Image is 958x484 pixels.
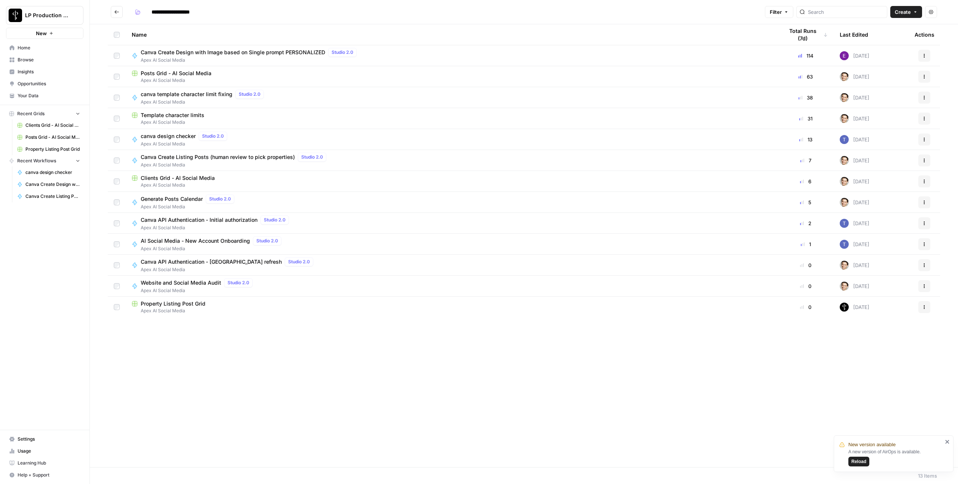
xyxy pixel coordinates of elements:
[132,174,772,189] a: Clients Grid - AI Social MediaApex AI Social Media
[784,303,828,311] div: 0
[6,28,83,39] button: New
[840,24,868,45] div: Last Edited
[784,199,828,206] div: 5
[840,282,869,291] div: [DATE]
[895,8,911,16] span: Create
[141,111,204,119] span: Template character limits
[840,261,849,270] img: j7temtklz6amjwtjn5shyeuwpeb0
[14,166,83,178] a: canva design checker
[141,266,316,273] span: Apex AI Social Media
[18,68,80,75] span: Insights
[840,177,869,186] div: [DATE]
[840,51,869,60] div: [DATE]
[141,237,250,245] span: AI Social Media - New Account Onboarding
[18,80,80,87] span: Opportunities
[141,49,325,56] span: Canva Create Design with Image based on Single prompt PERSONALIZED
[848,448,943,466] div: A new version of AirOps is available.
[14,143,83,155] a: Property Listing Post Grid
[132,70,772,84] a: Posts Grid - AI Social MediaApex AI Social Media
[848,441,896,448] span: New version available
[132,300,772,314] a: Property Listing Post GridApex AI Social Media
[25,169,80,176] span: canva design checker
[18,45,80,51] span: Home
[18,472,80,478] span: Help + Support
[332,49,353,56] span: Studio 2.0
[840,51,849,60] img: tb834r7wcu795hwbtepf06oxpmnl
[840,93,869,102] div: [DATE]
[784,94,828,101] div: 38
[6,54,83,66] a: Browse
[25,181,80,188] span: Canva Create Design with Image based on Single prompt PERSONALIZED
[840,72,849,81] img: j7temtklz6amjwtjn5shyeuwpeb0
[111,6,123,18] button: Go back
[784,282,828,290] div: 0
[848,457,869,466] button: Reload
[840,135,849,144] img: zkmx57c8078xtaegktstmz0vv5lu
[14,119,83,131] a: Clients Grid - AI Social Media
[18,448,80,454] span: Usage
[132,236,772,252] a: AI Social Media - New Account OnboardingStudio 2.0Apex AI Social Media
[17,157,56,164] span: Recent Workflows
[840,93,849,102] img: j7temtklz6amjwtjn5shyeuwpeb0
[17,110,45,117] span: Recent Grids
[784,115,828,122] div: 31
[25,122,80,129] span: Clients Grid - AI Social Media
[14,178,83,190] a: Canva Create Design with Image based on Single prompt PERSONALIZED
[840,114,869,123] div: [DATE]
[784,52,828,59] div: 114
[840,156,849,165] img: j7temtklz6amjwtjn5shyeuwpeb0
[141,174,215,182] span: Clients Grid - AI Social Media
[784,261,828,269] div: 0
[6,433,83,445] a: Settings
[14,131,83,143] a: Posts Grid - AI Social Media
[288,258,310,265] span: Studio 2.0
[6,66,83,78] a: Insights
[132,257,772,273] a: Canva API Authentication - [GEOGRAPHIC_DATA] refreshStudio 2.0Apex AI Social Media
[141,162,329,168] span: Apex AI Social Media
[784,220,828,227] div: 2
[765,6,793,18] button: Filter
[840,282,849,291] img: j7temtklz6amjwtjn5shyeuwpeb0
[256,238,278,244] span: Studio 2.0
[840,114,849,123] img: j7temtklz6amjwtjn5shyeuwpeb0
[784,178,828,185] div: 6
[141,245,284,252] span: Apex AI Social Media
[132,307,772,314] span: Apex AI Social Media
[808,8,884,16] input: Search
[228,279,249,286] span: Studio 2.0
[132,119,772,126] span: Apex AI Social Media
[141,287,256,294] span: Apex AI Social Media
[18,56,80,63] span: Browse
[784,241,828,248] div: 1
[141,70,211,77] span: Posts Grid - AI Social Media
[6,469,83,481] button: Help + Support
[141,141,230,147] span: Apex AI Social Media
[6,445,83,457] a: Usage
[36,30,47,37] span: New
[840,240,869,249] div: [DATE]
[840,198,849,207] img: j7temtklz6amjwtjn5shyeuwpeb0
[6,108,83,119] button: Recent Grids
[784,73,828,80] div: 63
[840,72,869,81] div: [DATE]
[784,136,828,143] div: 13
[14,190,83,202] a: Canva Create Listing Posts (human review to pick properties)
[141,300,205,307] span: Property Listing Post Grid
[9,9,22,22] img: LP Production Workloads Logo
[202,133,224,140] span: Studio 2.0
[840,240,849,249] img: zkmx57c8078xtaegktstmz0vv5lu
[840,219,869,228] div: [DATE]
[840,303,849,312] img: qgb5b7b4q03mhknrgorok301sctn
[132,24,772,45] div: Name
[132,194,772,210] a: Generate Posts CalendarStudio 2.0Apex AI Social Media
[6,155,83,166] button: Recent Workflows
[141,224,292,231] span: Apex AI Social Media
[18,436,80,442] span: Settings
[25,193,80,200] span: Canva Create Listing Posts (human review to pick properties)
[132,90,772,105] a: canva template character limit fixingStudio 2.0Apex AI Social Media
[840,219,849,228] img: zkmx57c8078xtaegktstmz0vv5lu
[141,203,237,210] span: Apex AI Social Media
[6,78,83,90] a: Opportunities
[301,154,323,160] span: Studio 2.0
[945,439,950,445] button: close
